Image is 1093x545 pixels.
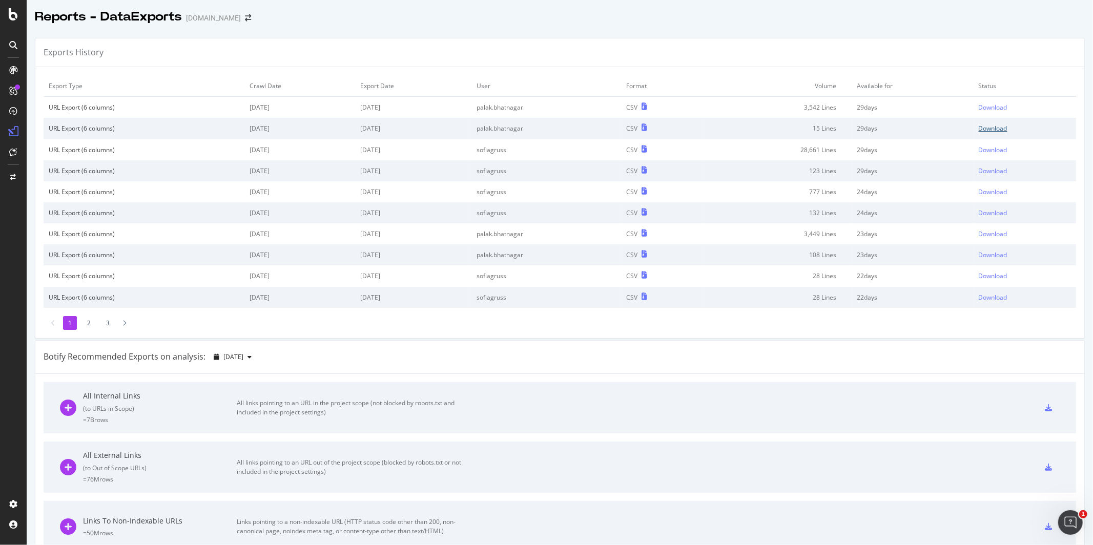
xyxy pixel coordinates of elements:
[704,265,852,286] td: 28 Lines
[355,75,471,97] td: Export Date
[626,187,637,196] div: CSV
[244,223,355,244] td: [DATE]
[471,160,621,181] td: sofiagruss
[83,464,237,472] div: ( to Out of Scope URLs )
[852,265,974,286] td: 22 days
[49,187,239,196] div: URL Export (6 columns)
[186,13,241,23] div: [DOMAIN_NAME]
[244,181,355,202] td: [DATE]
[979,187,1007,196] div: Download
[471,139,621,160] td: sofiagruss
[979,124,1071,133] a: Download
[471,181,621,202] td: sofiagruss
[49,103,239,112] div: URL Export (6 columns)
[471,202,621,223] td: sofiagruss
[704,97,852,118] td: 3,542 Lines
[979,293,1071,302] a: Download
[1045,404,1052,411] div: csv-export
[355,181,471,202] td: [DATE]
[355,139,471,160] td: [DATE]
[245,14,251,22] div: arrow-right-arrow-left
[852,287,974,308] td: 22 days
[355,160,471,181] td: [DATE]
[704,75,852,97] td: Volume
[979,250,1007,259] div: Download
[626,229,637,238] div: CSV
[49,124,239,133] div: URL Export (6 columns)
[852,244,974,265] td: 23 days
[979,250,1071,259] a: Download
[979,166,1071,175] a: Download
[979,103,1071,112] a: Download
[626,166,637,175] div: CSV
[852,223,974,244] td: 23 days
[979,271,1071,280] a: Download
[1058,510,1083,535] iframe: Intercom live chat
[704,160,852,181] td: 123 Lines
[83,404,237,413] div: ( to URLs in Scope )
[626,208,637,217] div: CSV
[63,316,77,330] li: 1
[83,391,237,401] div: All Internal Links
[979,187,1071,196] a: Download
[979,229,1071,238] a: Download
[704,223,852,244] td: 3,449 Lines
[244,139,355,160] td: [DATE]
[852,181,974,202] td: 24 days
[237,517,467,536] div: Links pointing to a non-indexable URL (HTTP status code other than 200, non-canonical page, noind...
[471,97,621,118] td: palak.bhatnagar
[44,351,205,363] div: Botify Recommended Exports on analysis:
[244,265,355,286] td: [DATE]
[355,265,471,286] td: [DATE]
[979,103,1007,112] div: Download
[244,97,355,118] td: [DATE]
[979,145,1007,154] div: Download
[1079,510,1087,518] span: 1
[244,75,355,97] td: Crawl Date
[852,160,974,181] td: 29 days
[852,139,974,160] td: 29 days
[355,287,471,308] td: [DATE]
[852,75,974,97] td: Available for
[44,47,104,58] div: Exports History
[471,75,621,97] td: User
[704,287,852,308] td: 28 Lines
[704,118,852,139] td: 15 Lines
[626,145,637,154] div: CSV
[1045,523,1052,530] div: csv-export
[979,208,1071,217] a: Download
[237,399,467,417] div: All links pointing to an URL in the project scope (not blocked by robots.txt and included in the ...
[83,450,237,460] div: All External Links
[626,271,637,280] div: CSV
[355,223,471,244] td: [DATE]
[626,250,637,259] div: CSV
[83,415,237,424] div: = 7B rows
[1045,464,1052,471] div: csv-export
[244,118,355,139] td: [DATE]
[979,166,1007,175] div: Download
[83,529,237,537] div: = 50M rows
[626,103,637,112] div: CSV
[852,118,974,139] td: 29 days
[355,97,471,118] td: [DATE]
[49,208,239,217] div: URL Export (6 columns)
[626,124,637,133] div: CSV
[355,244,471,265] td: [DATE]
[83,475,237,484] div: = 76M rows
[355,118,471,139] td: [DATE]
[979,293,1007,302] div: Download
[704,244,852,265] td: 108 Lines
[626,293,637,302] div: CSV
[49,166,239,175] div: URL Export (6 columns)
[979,145,1071,154] a: Download
[244,202,355,223] td: [DATE]
[355,202,471,223] td: [DATE]
[979,229,1007,238] div: Download
[471,265,621,286] td: sofiagruss
[974,75,1076,97] td: Status
[704,181,852,202] td: 777 Lines
[621,75,704,97] td: Format
[471,118,621,139] td: palak.bhatnagar
[49,229,239,238] div: URL Export (6 columns)
[704,202,852,223] td: 132 Lines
